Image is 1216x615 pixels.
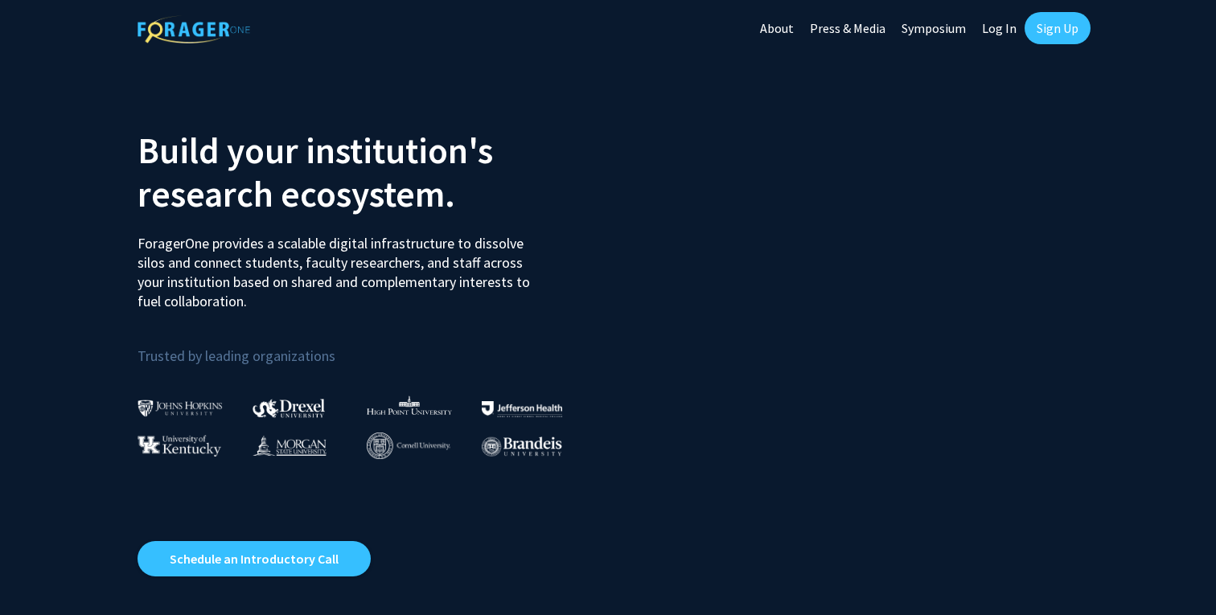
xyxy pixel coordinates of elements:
img: ForagerOne Logo [138,15,250,43]
img: Cornell University [367,433,450,459]
h2: Build your institution's research ecosystem. [138,129,596,215]
p: Trusted by leading organizations [138,324,596,368]
p: ForagerOne provides a scalable digital infrastructure to dissolve silos and connect students, fac... [138,222,541,311]
img: High Point University [367,396,452,415]
img: University of Kentucky [138,435,221,457]
img: Morgan State University [253,435,327,456]
a: Sign Up [1025,12,1091,44]
img: Drexel University [253,399,325,417]
img: Thomas Jefferson University [482,401,562,416]
a: Opens in a new tab [138,541,371,576]
img: Brandeis University [482,437,562,457]
img: Johns Hopkins University [138,400,223,416]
